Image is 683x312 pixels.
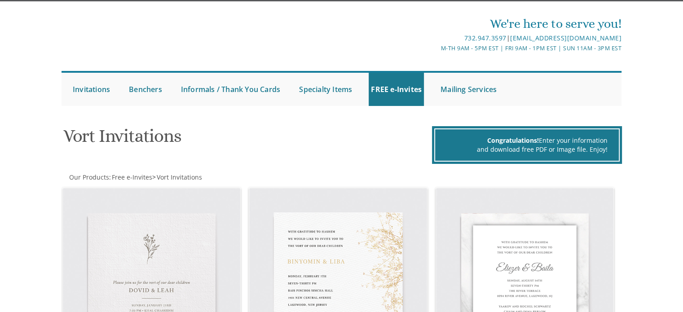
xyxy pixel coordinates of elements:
[62,173,342,182] div: :
[249,15,621,33] div: We're here to serve you!
[369,73,424,106] a: FREE e-Invites
[510,34,621,42] a: [EMAIL_ADDRESS][DOMAIN_NAME]
[156,173,202,181] a: Vort Invitations
[464,34,506,42] a: 732.947.3597
[111,173,152,181] a: Free e-Invites
[112,173,152,181] span: Free e-Invites
[179,73,282,106] a: Informals / Thank You Cards
[487,136,539,145] span: Congratulations!
[446,145,608,154] div: and download free PDF or Image file. Enjoy!
[71,73,112,106] a: Invitations
[249,33,621,44] div: |
[297,73,354,106] a: Specialty Items
[63,126,430,153] h1: Vort Invitations
[68,173,109,181] a: Our Products
[157,173,202,181] span: Vort Invitations
[438,73,499,106] a: Mailing Services
[249,44,621,53] div: M-Th 9am - 5pm EST | Fri 9am - 1pm EST | Sun 11am - 3pm EST
[446,136,608,145] div: Enter your information
[127,73,164,106] a: Benchers
[152,173,202,181] span: >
